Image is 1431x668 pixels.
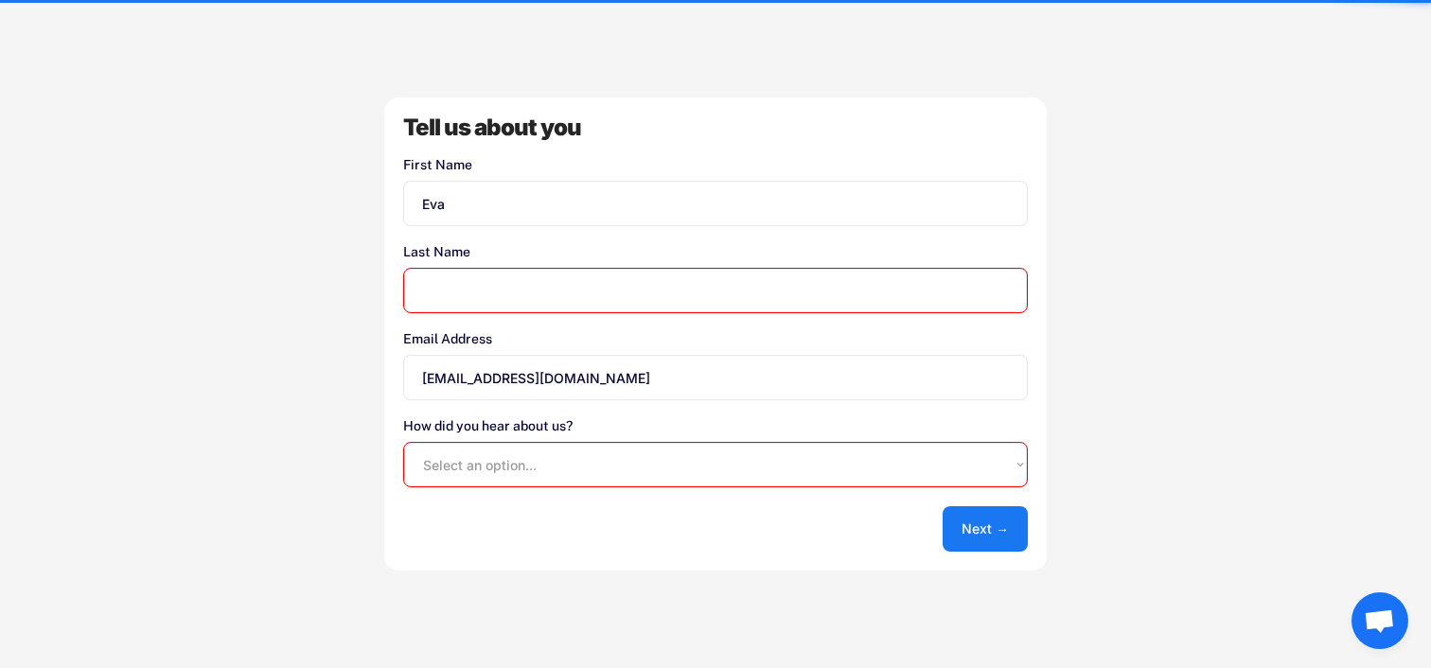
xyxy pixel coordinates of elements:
[1351,592,1408,649] div: Open chat
[403,158,1028,171] div: First Name
[403,116,1028,139] div: Tell us about you
[403,419,1028,432] div: How did you hear about us?
[403,355,1028,400] input: Your email address
[943,506,1028,552] button: Next →
[403,332,1028,345] div: Email Address
[403,245,1028,258] div: Last Name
